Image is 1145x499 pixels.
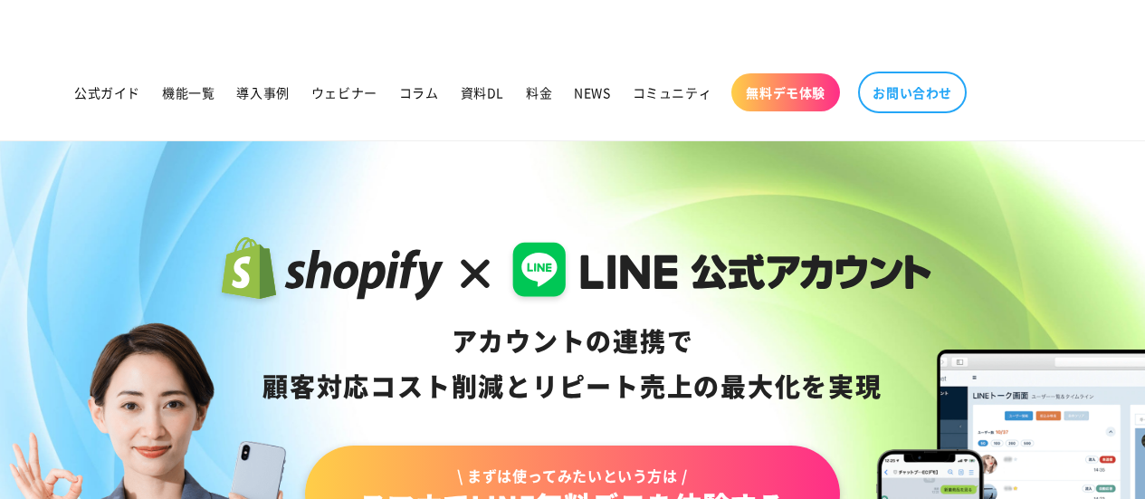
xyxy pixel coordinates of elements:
span: NEWS [574,84,610,101]
a: お問い合わせ [858,72,967,113]
a: 無料デモ体験 [731,73,840,111]
span: お問い合わせ [873,84,952,101]
span: 機能一覧 [162,84,215,101]
div: アカウントの連携で 顧客対応コスト削減と リピート売上の 最大化を実現 [214,319,931,409]
span: ウェビナー [311,84,377,101]
span: コミュニティ [633,84,712,101]
span: 導入事例 [236,84,289,101]
span: \ まずは使ってみたいという方は / [359,465,785,485]
a: ウェビナー [301,73,388,111]
a: 公式ガイド [63,73,151,111]
span: 資料DL [461,84,504,101]
a: 導入事例 [225,73,300,111]
span: 料金 [526,84,552,101]
span: コラム [399,84,439,101]
a: 料金 [515,73,563,111]
a: コラム [388,73,450,111]
a: 資料DL [450,73,515,111]
a: NEWS [563,73,621,111]
a: コミュニティ [622,73,723,111]
span: 無料デモ体験 [746,84,825,101]
span: 公式ガイド [74,84,140,101]
a: 機能一覧 [151,73,225,111]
